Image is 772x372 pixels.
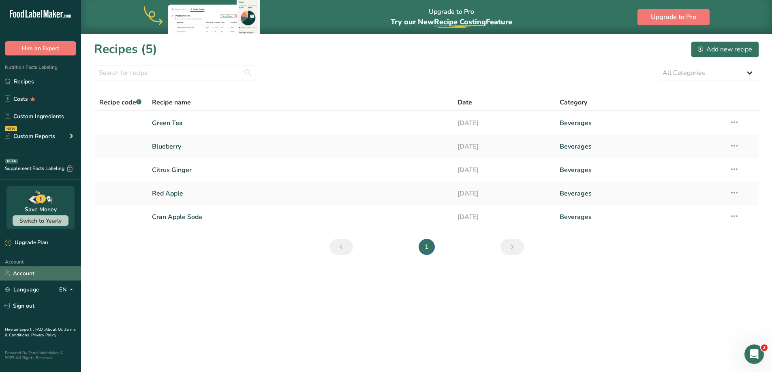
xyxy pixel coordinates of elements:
a: Beverages [560,138,720,155]
a: FAQ . [35,327,45,332]
div: BETA [5,159,18,164]
a: [DATE] [458,115,550,132]
span: Date [458,98,472,107]
h1: Recipes (5) [94,40,157,58]
a: Terms & Conditions . [5,327,76,338]
button: Upgrade to Pro [637,9,710,25]
span: 2 [761,344,768,351]
a: Previous page [329,239,353,255]
a: Privacy Policy [31,332,56,338]
a: Green Tea [152,115,448,132]
a: Cran Apple Soda [152,208,448,225]
span: Upgrade to Pro [651,12,696,22]
a: Hire an Expert . [5,327,34,332]
a: Language [5,283,39,297]
button: Hire an Expert [5,41,76,55]
a: Citrus Ginger [152,162,448,179]
div: Upgrade to Pro [391,0,512,34]
a: [DATE] [458,208,550,225]
a: [DATE] [458,138,550,155]
span: Recipe Costing [434,17,486,27]
a: Next page [500,239,524,255]
a: Beverages [560,208,720,225]
span: Try our New Feature [391,17,512,27]
a: Beverages [560,185,720,202]
a: Blueberry [152,138,448,155]
iframe: Intercom live chat [744,344,764,364]
a: About Us . [45,327,64,332]
div: NEW [5,126,17,131]
div: Upgrade Plan [5,239,48,247]
a: Beverages [560,115,720,132]
div: Save Money [25,205,57,214]
span: Switch to Yearly [19,217,62,225]
div: Powered By FoodLabelMaker © 2025 All Rights Reserved [5,351,76,360]
span: Category [560,98,587,107]
a: [DATE] [458,162,550,179]
a: Beverages [560,162,720,179]
a: Red Apple [152,185,448,202]
span: Recipe code [99,98,141,107]
a: [DATE] [458,185,550,202]
button: Add new recipe [691,41,759,57]
div: Custom Reports [5,132,55,140]
button: Switch to Yearly [13,215,68,226]
span: Recipe name [152,98,191,107]
div: Add new recipe [698,45,752,54]
div: EN [59,285,76,294]
input: Search for recipe [94,65,256,81]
